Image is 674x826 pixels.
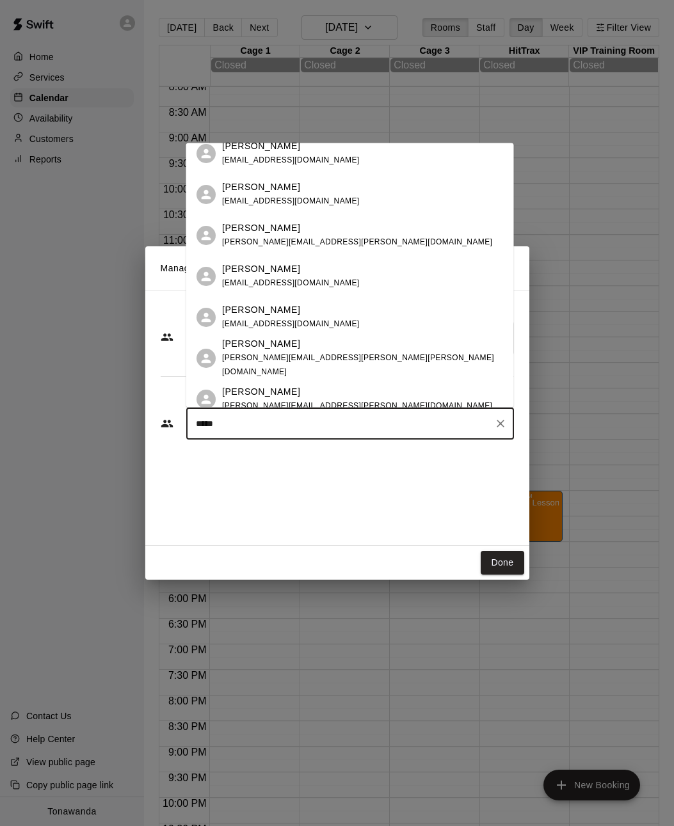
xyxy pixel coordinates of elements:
[481,551,524,575] button: Done
[161,331,173,344] svg: Staff
[197,144,216,163] div: James Reidy
[222,263,300,276] p: [PERSON_NAME]
[222,402,492,411] span: [PERSON_NAME][EMAIL_ADDRESS][PERSON_NAME][DOMAIN_NAME]
[222,222,300,235] p: [PERSON_NAME]
[222,181,300,195] p: [PERSON_NAME]
[222,156,360,165] span: [EMAIL_ADDRESS][DOMAIN_NAME]
[222,140,300,154] p: [PERSON_NAME]
[161,417,173,430] svg: Customers
[222,279,360,288] span: [EMAIL_ADDRESS][DOMAIN_NAME]
[197,390,216,409] div: Jameson Pordan
[492,415,510,433] button: Clear
[222,320,360,329] span: [EMAIL_ADDRESS][DOMAIN_NAME]
[197,267,216,286] div: James Orlando
[222,238,492,247] span: [PERSON_NAME][EMAIL_ADDRESS][PERSON_NAME][DOMAIN_NAME]
[197,349,216,368] div: James Turner
[197,226,216,245] div: James Hildick
[222,354,494,377] span: [PERSON_NAME][EMAIL_ADDRESS][PERSON_NAME][PERSON_NAME][DOMAIN_NAME]
[222,386,300,399] p: [PERSON_NAME]
[197,185,216,204] div: James Baldwin
[222,338,300,351] p: [PERSON_NAME]
[197,308,216,327] div: James Farmer
[222,197,360,206] span: [EMAIL_ADDRESS][DOMAIN_NAME]
[161,262,302,275] p: Manage participants & payments
[186,408,514,440] div: Start typing to search customers...
[222,304,300,317] p: [PERSON_NAME]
